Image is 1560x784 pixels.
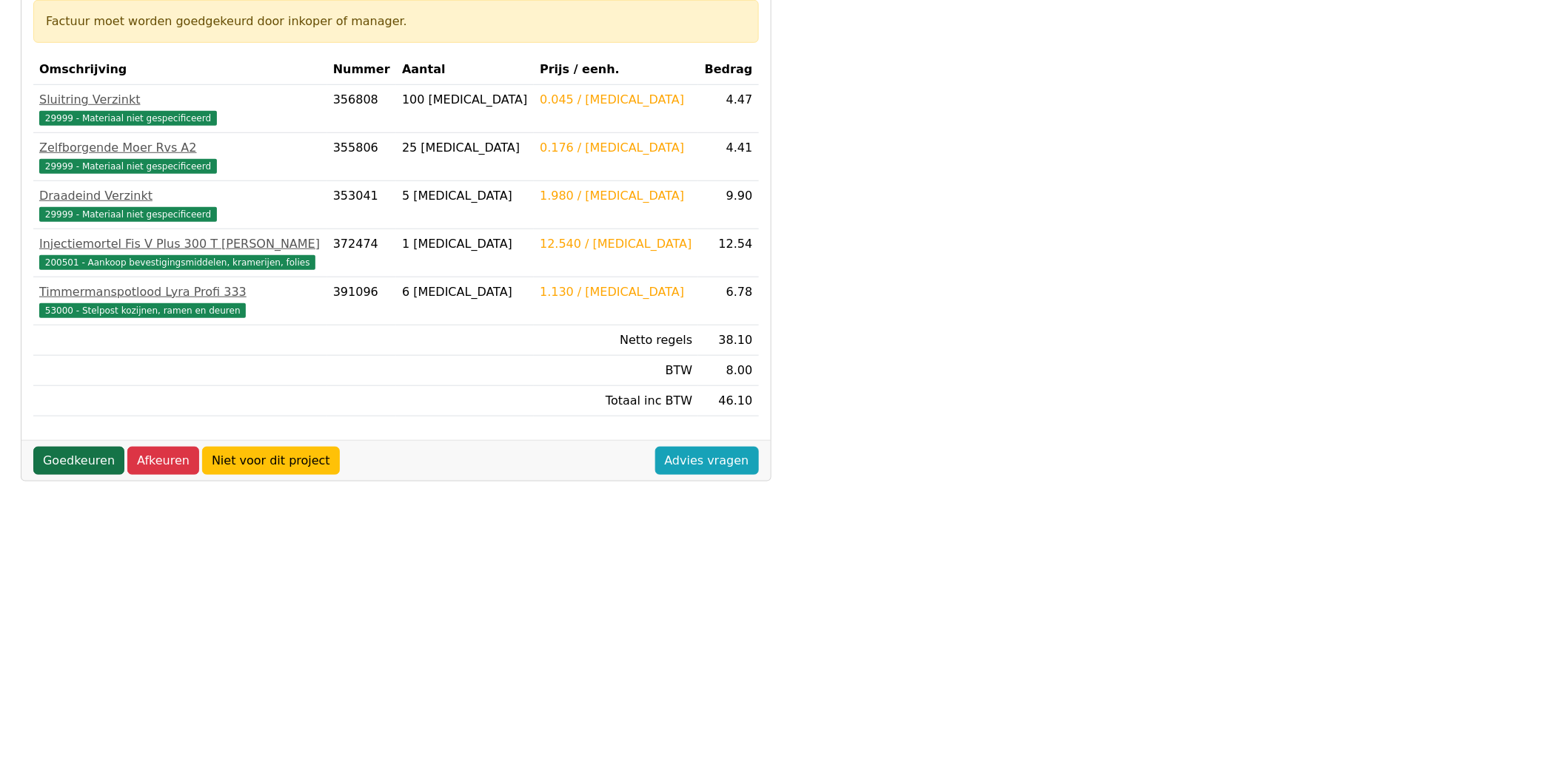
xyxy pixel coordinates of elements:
a: Goedkeuren [33,447,124,475]
a: Afkeuren [127,447,199,475]
span: 53000 - Stelpost kozijnen, ramen en deuren [39,303,246,318]
td: Netto regels [534,325,698,356]
td: 4.41 [698,133,758,181]
a: Injectiemortel Fis V Plus 300 T [PERSON_NAME]200501 - Aankoop bevestigingsmiddelen, kramerijen, f... [39,235,321,271]
td: 6.78 [698,277,758,325]
div: Sluitring Verzinkt [39,91,321,109]
div: 1.130 / [MEDICAL_DATA] [540,283,692,301]
td: 391096 [327,277,396,325]
div: 1 [MEDICAL_DATA] [402,235,528,253]
span: 29999 - Materiaal niet gespecificeerd [39,207,217,222]
span: 29999 - Materiaal niet gespecificeerd [39,159,217,174]
div: 6 [MEDICAL_DATA] [402,283,528,301]
th: Prijs / eenh. [534,55,698,85]
td: 372474 [327,229,396,277]
td: 8.00 [698,356,758,386]
a: Draadeind Verzinkt29999 - Materiaal niet gespecificeerd [39,187,321,223]
span: 200501 - Aankoop bevestigingsmiddelen, kramerijen, folies [39,255,315,270]
div: 100 [MEDICAL_DATA] [402,91,528,109]
td: Totaal inc BTW [534,386,698,416]
div: 1.980 / [MEDICAL_DATA] [540,187,692,205]
span: 29999 - Materiaal niet gespecificeerd [39,111,217,126]
th: Aantal [396,55,534,85]
a: Niet voor dit project [202,447,340,475]
th: Bedrag [698,55,758,85]
a: Advies vragen [655,447,759,475]
a: Sluitring Verzinkt29999 - Materiaal niet gespecificeerd [39,91,321,126]
div: 0.045 / [MEDICAL_DATA] [540,91,692,109]
th: Nummer [327,55,396,85]
a: Timmermanspotlood Lyra Profi 33353000 - Stelpost kozijnen, ramen en deuren [39,283,321,319]
div: 12.540 / [MEDICAL_DATA] [540,235,692,253]
div: Timmermanspotlood Lyra Profi 333 [39,283,321,301]
th: Omschrijving [33,55,327,85]
div: Draadeind Verzinkt [39,187,321,205]
td: 356808 [327,85,396,133]
td: 4.47 [698,85,758,133]
td: BTW [534,356,698,386]
td: 12.54 [698,229,758,277]
div: Injectiemortel Fis V Plus 300 T [PERSON_NAME] [39,235,321,253]
div: 0.176 / [MEDICAL_DATA] [540,139,692,157]
div: Factuur moet worden goedgekeurd door inkoper of manager. [46,13,746,30]
div: Zelfborgende Moer Rvs A2 [39,139,321,157]
div: 5 [MEDICAL_DATA] [402,187,528,205]
td: 355806 [327,133,396,181]
td: 38.10 [698,325,758,356]
div: 25 [MEDICAL_DATA] [402,139,528,157]
td: 9.90 [698,181,758,229]
a: Zelfborgende Moer Rvs A229999 - Materiaal niet gespecificeerd [39,139,321,175]
td: 46.10 [698,386,758,416]
td: 353041 [327,181,396,229]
